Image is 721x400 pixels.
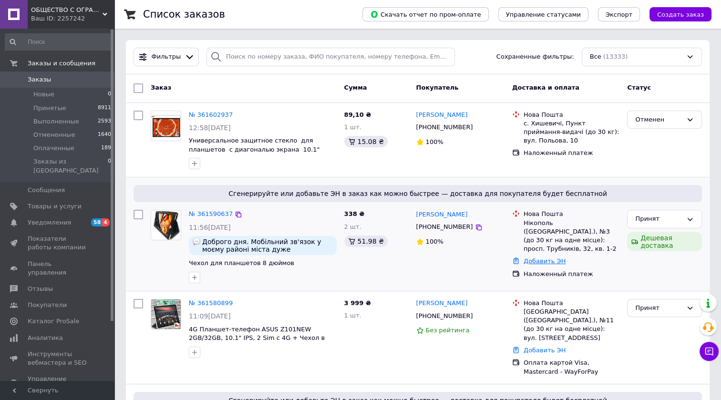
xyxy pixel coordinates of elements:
[151,210,181,240] img: Фото товару
[344,223,361,230] span: 2 шт.
[426,138,443,145] span: 100%
[28,218,71,227] span: Уведомления
[28,75,51,84] span: Заказы
[33,157,108,174] span: Заказы из [GEOGRAPHIC_DATA]
[91,218,102,226] span: 58
[143,9,225,20] h1: Список заказов
[416,210,468,219] a: [PERSON_NAME]
[524,149,620,157] div: Наложенный платеж
[28,301,67,309] span: Покупатели
[151,299,181,329] img: Фото товару
[524,359,620,376] div: Оплата картой Visa, Mastercard - WayForPay
[101,144,111,153] span: 189
[524,299,620,308] div: Нова Пошта
[33,90,54,99] span: Новые
[344,299,371,307] span: 3 999 ₴
[416,223,473,230] span: [PHONE_NUMBER]
[344,111,371,118] span: 89,10 ₴
[151,84,171,91] span: Заказ
[635,303,682,313] div: Принят
[108,157,111,174] span: 0
[635,115,682,125] div: Отменен
[590,52,601,62] span: Все
[524,219,620,254] div: Нікополь ([GEOGRAPHIC_DATA].), №3 (до 30 кг на одне місце): просп. Трубників, 32, кв. 1-2
[98,117,111,126] span: 2593
[28,285,53,293] span: Отзывы
[344,312,361,319] span: 1 шт.
[108,90,111,99] span: 0
[189,299,233,307] a: № 361580899
[28,186,65,195] span: Сообщения
[31,14,114,23] div: Ваш ID: 2257242
[627,84,651,91] span: Статус
[524,308,620,342] div: [GEOGRAPHIC_DATA] ([GEOGRAPHIC_DATA].), №11 (до 30 кг на одне місце): вул. [STREET_ADDRESS]
[28,350,88,367] span: Инструменты вебмастера и SEO
[151,111,181,141] a: Фото товару
[189,124,231,132] span: 12:58[DATE]
[524,111,620,119] div: Нова Пошта
[506,11,581,18] span: Управление статусами
[189,312,231,320] span: 11:09[DATE]
[416,312,473,319] span: [PHONE_NUMBER]
[606,11,632,18] span: Экспорт
[5,33,112,51] input: Поиск
[657,11,704,18] span: Создать заказ
[102,218,110,226] span: 4
[598,7,640,21] button: Экспорт
[344,136,388,147] div: 15.08 ₴
[98,104,111,113] span: 8911
[524,119,620,145] div: с. Хишевичі, Пункт приймання-видачі (до 30 кг): вул. Польова, 10
[344,123,361,131] span: 1 шт.
[28,202,82,211] span: Товары и услуги
[189,210,233,217] a: № 361590637
[33,131,75,139] span: Отмененные
[98,131,111,139] span: 1640
[33,104,66,113] span: Принятые
[426,238,443,245] span: 100%
[189,137,319,153] a: Универсальное защитное стекло для планшетов с диагональю экрана 10.1"
[362,7,489,21] button: Скачать отчет по пром-оплате
[416,299,468,308] a: [PERSON_NAME]
[627,232,702,251] div: Дешевая доставка
[33,117,79,126] span: Выполненные
[416,84,459,91] span: Покупатель
[640,10,711,18] a: Создать заказ
[700,342,719,361] button: Чат с покупателем
[496,52,574,62] span: Сохраненные фильтры:
[344,210,365,217] span: 338 ₴
[426,327,470,334] span: Без рейтинга
[28,317,79,326] span: Каталог ProSale
[524,210,620,218] div: Нова Пошта
[416,123,473,131] span: [PHONE_NUMBER]
[193,238,200,246] img: :speech_balloon:
[28,260,88,277] span: Панель управления
[28,235,88,252] span: Показатели работы компании
[189,111,233,118] a: № 361602937
[524,270,620,278] div: Наложенный платеж
[152,52,181,62] span: Фильтры
[31,6,103,14] span: ОБЩЕСТВО С ОГРАНИЧЕННОЙ ОТВЕТСТВЕННОСТЬЮ "АДРОНИКС ТРЕЙДИНГ"
[189,326,325,350] a: 4G Планшет-телефон ASUS Z101NEW 2GB/32GB, 10.1" IPS, 2 Sim c 4G + Чехол в подарок!
[635,214,682,224] div: Принят
[512,84,579,91] span: Доставка и оплата
[189,259,294,267] a: Чехол для планшетов 8 дюймов
[344,84,367,91] span: Сумма
[603,53,628,60] span: (13333)
[370,10,481,19] span: Скачать отчет по пром-оплате
[498,7,588,21] button: Управление статусами
[202,238,333,253] span: Доброго дня. Мобільний зв'язок у моєму районі міста дуже нестабільний. Тому найкраще зв'язок зі м...
[28,59,95,68] span: Заказы и сообщения
[524,257,566,265] a: Добавить ЭН
[28,375,88,392] span: Управление сайтом
[649,7,711,21] button: Создать заказ
[344,236,388,247] div: 51.98 ₴
[28,334,63,342] span: Аналитика
[524,347,566,354] a: Добавить ЭН
[137,189,698,198] span: Сгенерируйте или добавьте ЭН в заказ как можно быстрее — доставка для покупателя будет бесплатной
[33,144,74,153] span: Оплаченные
